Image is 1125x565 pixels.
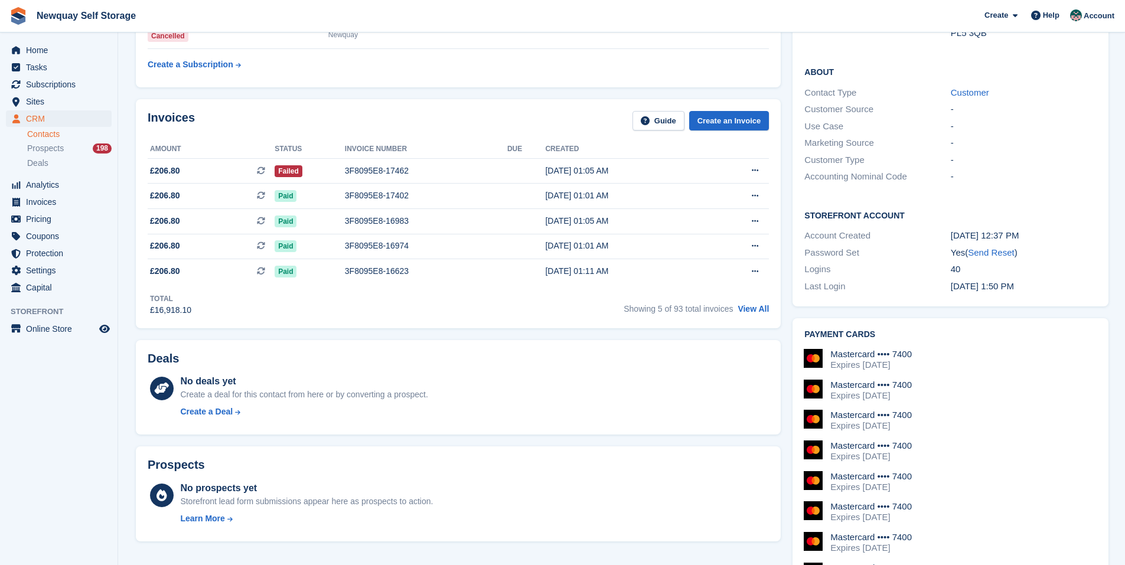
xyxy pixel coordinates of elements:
div: Mastercard •••• 7400 [830,501,912,512]
a: menu [6,42,112,58]
a: Deals [27,157,112,169]
span: £206.80 [150,190,180,202]
span: Prospects [27,143,64,154]
span: £206.80 [150,165,180,177]
a: menu [6,228,112,244]
div: 3F8095E8-17462 [345,165,507,177]
img: stora-icon-8386f47178a22dfd0bd8f6a31ec36ba5ce8667c1dd55bd0f319d3a0aa187defe.svg [9,7,27,25]
div: Create a Deal [180,406,233,418]
div: [DATE] 01:05 AM [545,215,706,227]
div: No prospects yet [180,481,433,495]
a: menu [6,211,112,227]
a: Learn More [180,512,433,525]
div: - [951,170,1097,184]
div: Accounting Nominal Code [804,170,950,184]
a: Contacts [27,129,112,140]
span: Invoices [26,194,97,210]
div: Yes [951,246,1097,260]
a: Send Reset [968,247,1014,257]
div: [DATE] 12:37 PM [951,229,1097,243]
h2: Deals [148,352,179,365]
div: Newquay [328,30,493,40]
h2: Prospects [148,458,205,472]
div: Mastercard •••• 7400 [830,349,912,360]
div: Mastercard •••• 7400 [830,471,912,482]
span: Pricing [26,211,97,227]
a: menu [6,59,112,76]
div: Customer Type [804,154,950,167]
img: Mastercard Logo [804,501,823,520]
div: 3F8095E8-16974 [345,240,507,252]
span: Subscriptions [26,76,97,93]
h2: Invoices [148,111,195,130]
a: Create a Subscription [148,54,241,76]
th: Status [275,140,345,159]
th: Due [507,140,545,159]
div: 198 [93,143,112,154]
div: PL5 3QB [951,27,1097,40]
img: Mastercard Logo [804,349,823,368]
a: menu [6,262,112,279]
span: Coupons [26,228,97,244]
span: Tasks [26,59,97,76]
div: Expires [DATE] [830,360,912,370]
div: [DATE] 01:01 AM [545,190,706,202]
span: Showing 5 of 93 total invoices [624,304,733,313]
div: Mastercard •••• 7400 [830,532,912,543]
div: Create a Subscription [148,58,233,71]
div: £16,918.10 [150,304,191,316]
span: Home [26,42,97,58]
div: - [951,103,1097,116]
img: Mastercard Logo [804,380,823,399]
span: Paid [275,215,296,227]
span: CRM [26,110,97,127]
div: Password Set [804,246,950,260]
div: Account Created [804,229,950,243]
div: Expires [DATE] [830,420,912,431]
span: Sites [26,93,97,110]
div: Use Case [804,120,950,133]
span: Help [1043,9,1059,21]
img: Mastercard Logo [804,440,823,459]
div: Expires [DATE] [830,482,912,492]
div: Expires [DATE] [830,451,912,462]
div: 40 [951,263,1097,276]
div: [DATE] 01:05 AM [545,165,706,177]
div: - [951,120,1097,133]
div: Storefront lead form submissions appear here as prospects to action. [180,495,433,508]
a: Guide [632,111,684,130]
th: Created [545,140,706,159]
a: menu [6,177,112,193]
span: Paid [275,190,296,202]
a: Newquay Self Storage [32,6,141,25]
a: Customer [951,87,989,97]
div: Expires [DATE] [830,512,912,522]
div: - [951,154,1097,167]
div: [DATE] 01:01 AM [545,240,706,252]
div: Mastercard •••• 7400 [830,440,912,451]
div: Mastercard •••• 7400 [830,380,912,390]
div: Mastercard •••• 7400 [830,410,912,420]
div: Customer Source [804,103,950,116]
a: menu [6,76,112,93]
img: Mastercard Logo [804,532,823,551]
h2: Storefront Account [804,209,1097,221]
a: menu [6,245,112,262]
a: menu [6,194,112,210]
span: ( ) [965,247,1017,257]
span: Analytics [26,177,97,193]
div: Logins [804,263,950,276]
h2: About [804,66,1097,77]
div: Learn More [180,512,224,525]
div: Marketing Source [804,136,950,150]
span: Online Store [26,321,97,337]
a: menu [6,321,112,337]
span: Failed [275,165,302,177]
img: Mastercard Logo [804,410,823,429]
time: 2025-08-01 12:50:02 UTC [951,281,1014,291]
a: menu [6,110,112,127]
span: Paid [275,266,296,277]
span: Storefront [11,306,118,318]
div: - [951,136,1097,150]
a: Preview store [97,322,112,336]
